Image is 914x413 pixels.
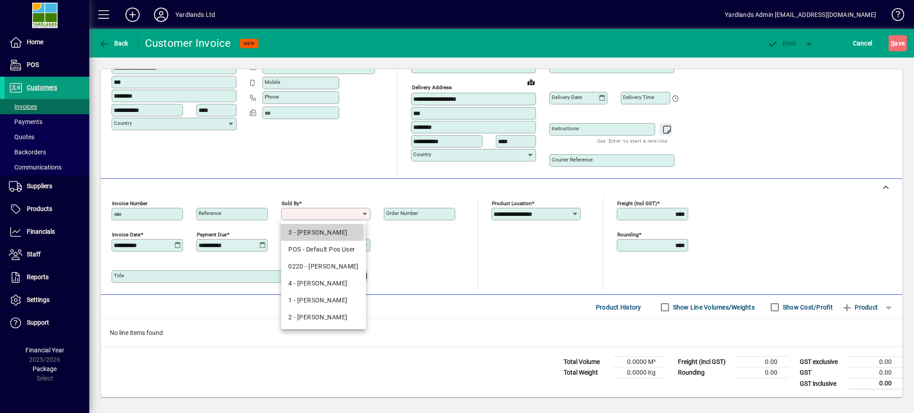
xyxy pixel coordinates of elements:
[27,205,52,212] span: Products
[4,99,89,114] a: Invoices
[147,7,175,23] button: Profile
[9,133,34,140] span: Quotes
[613,357,666,368] td: 0.0000 M³
[413,151,431,157] mat-label: Country
[552,94,582,100] mat-label: Delivery date
[281,258,366,275] mat-option: 0220 - Michaela Bodle
[613,368,666,378] td: 0.0000 Kg
[288,245,359,254] div: POS - Default Pos User
[25,347,64,354] span: Financial Year
[849,378,902,389] td: 0.00
[282,200,299,206] mat-label: Sold by
[27,296,50,303] span: Settings
[4,160,89,175] a: Communications
[617,231,639,238] mat-label: Rounding
[27,228,55,235] span: Financials
[4,129,89,145] a: Quotes
[524,75,538,89] a: View on map
[288,279,359,288] div: 4 - [PERSON_NAME]
[9,103,37,110] span: Invoices
[27,38,43,45] span: Home
[851,35,875,51] button: Cancel
[849,368,902,378] td: 0.00
[735,357,788,368] td: 0.00
[842,300,878,314] span: Product
[552,157,593,163] mat-label: Courier Reference
[288,262,359,271] div: 0220 - [PERSON_NAME]
[288,296,359,305] div: 1 - [PERSON_NAME]
[4,312,89,334] a: Support
[27,182,52,190] span: Suppliers
[885,2,903,31] a: Knowledge Base
[9,164,62,171] span: Communications
[4,198,89,220] a: Products
[4,145,89,160] a: Backorders
[891,40,894,47] span: S
[265,79,280,85] mat-label: Mobile
[197,231,227,238] mat-label: Payment due
[837,299,882,315] button: Product
[4,221,89,243] a: Financials
[4,289,89,311] a: Settings
[112,231,141,238] mat-label: Invoice date
[559,368,613,378] td: Total Weight
[27,61,39,68] span: POS
[889,35,907,51] button: Save
[725,8,876,22] div: Yardlands Admin [EMAIL_ADDRESS][DOMAIN_NAME]
[4,266,89,289] a: Reports
[767,40,796,47] span: ost
[114,273,124,279] mat-label: Title
[96,35,131,51] button: Back
[9,149,46,156] span: Backorders
[281,275,366,292] mat-option: 4 - Mishayla Wilson
[199,210,221,216] mat-label: Reference
[492,200,532,206] mat-label: Product location
[118,7,147,23] button: Add
[145,36,231,50] div: Customer Invoice
[99,40,129,47] span: Back
[596,300,641,314] span: Product History
[4,31,89,54] a: Home
[33,365,57,372] span: Package
[244,41,255,46] span: NEW
[597,136,667,146] mat-hint: Use 'Enter' to start a new line
[795,368,849,378] td: GST
[849,357,902,368] td: 0.00
[386,210,418,216] mat-label: Order number
[853,36,872,50] span: Cancel
[783,40,787,47] span: P
[112,200,148,206] mat-label: Invoice number
[763,35,801,51] button: Post
[592,299,645,315] button: Product History
[617,200,657,206] mat-label: Freight (incl GST)
[288,228,359,237] div: 3 - [PERSON_NAME]
[27,319,49,326] span: Support
[4,175,89,198] a: Suppliers
[27,273,49,281] span: Reports
[4,244,89,266] a: Staff
[89,35,138,51] app-page-header-button: Back
[673,357,735,368] td: Freight (incl GST)
[281,241,366,258] mat-option: POS - Default Pos User
[735,368,788,378] td: 0.00
[9,118,42,125] span: Payments
[795,378,849,389] td: GST inclusive
[281,309,366,326] mat-option: 2 - Stephanie Bodle
[27,251,41,258] span: Staff
[552,125,579,132] mat-label: Instructions
[4,54,89,76] a: POS
[101,319,902,347] div: No line items found
[781,303,833,312] label: Show Cost/Profit
[673,368,735,378] td: Rounding
[175,8,215,22] div: Yardlands Ltd
[281,292,366,309] mat-option: 1 - Paul Bodle
[795,357,849,368] td: GST exclusive
[559,357,613,368] td: Total Volume
[623,94,654,100] mat-label: Delivery time
[891,36,905,50] span: ave
[114,120,132,126] mat-label: Country
[671,303,755,312] label: Show Line Volumes/Weights
[281,224,366,241] mat-option: 3 - Carolyn Gannon
[27,84,57,91] span: Customers
[4,114,89,129] a: Payments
